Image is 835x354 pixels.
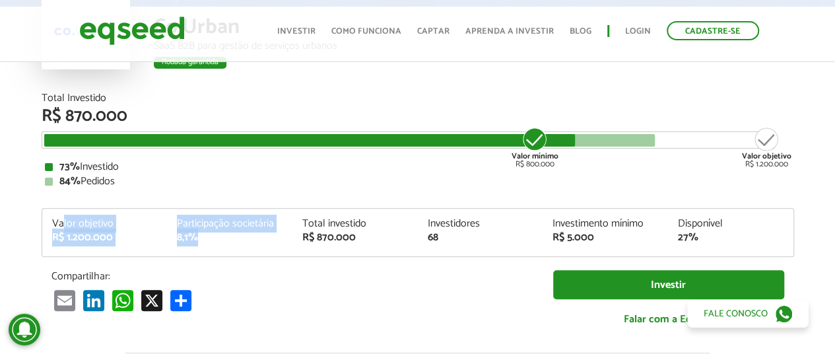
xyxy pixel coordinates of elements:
div: R$ 870.000 [302,232,408,243]
a: LinkedIn [81,289,107,311]
a: Email [51,289,78,311]
strong: Valor objetivo [742,150,791,162]
a: Falar com a EqSeed [553,306,784,333]
div: Participação societária [177,219,283,229]
div: Disponível [678,219,784,229]
a: Fale conosco [687,300,809,328]
a: Aprenda a investir [465,27,554,36]
a: X [139,289,165,311]
a: Como funciona [331,27,401,36]
a: Compartilhar [168,289,194,311]
div: R$ 1.200.000 [52,232,158,243]
div: Investidores [427,219,533,229]
p: Compartilhar: [51,270,533,283]
div: R$ 800.000 [510,126,560,168]
div: R$ 5.000 [552,232,658,243]
a: Investir [553,270,784,300]
div: Investimento mínimo [552,219,658,229]
div: Total Investido [42,93,794,104]
strong: Valor mínimo [512,150,558,162]
strong: 84% [59,172,81,190]
div: Pedidos [45,176,791,187]
div: R$ 870.000 [42,108,794,125]
div: Rodada garantida [154,57,226,69]
a: Login [625,27,651,36]
a: Blog [570,27,591,36]
strong: 73% [59,158,80,176]
div: R$ 1.200.000 [742,126,791,168]
a: WhatsApp [110,289,136,311]
div: Investido [45,162,791,172]
div: 27% [678,232,784,243]
div: Valor objetivo [52,219,158,229]
img: EqSeed [79,13,185,48]
div: 8,1% [177,232,283,243]
a: Captar [417,27,450,36]
a: Investir [277,27,316,36]
div: Total investido [302,219,408,229]
a: Cadastre-se [667,21,759,40]
div: 68 [427,232,533,243]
